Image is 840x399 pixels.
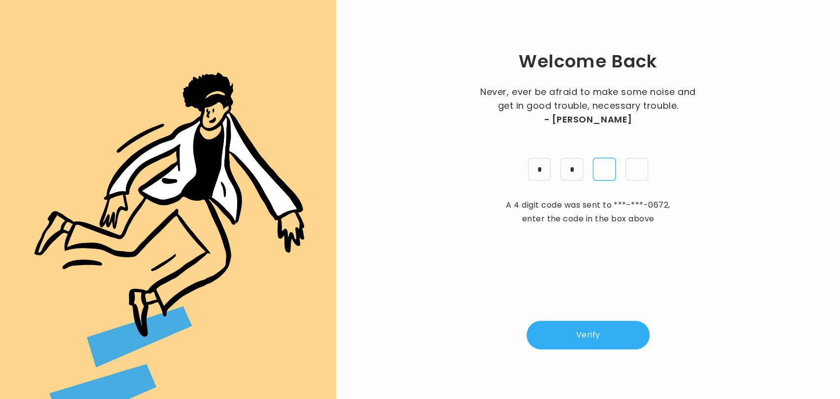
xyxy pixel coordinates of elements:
p: A 4 digit code was sent to , enter the code in the box above [502,198,674,226]
input: pin [560,158,583,181]
input: pin [625,158,648,181]
span: - [PERSON_NAME] [544,113,632,126]
h1: Welcome Back [518,50,657,73]
button: Verify [527,321,650,349]
input: pin [528,158,551,181]
p: Never, ever be afraid to make some noise and get in good trouble, necessary trouble. [477,85,699,126]
input: pin [593,158,616,181]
